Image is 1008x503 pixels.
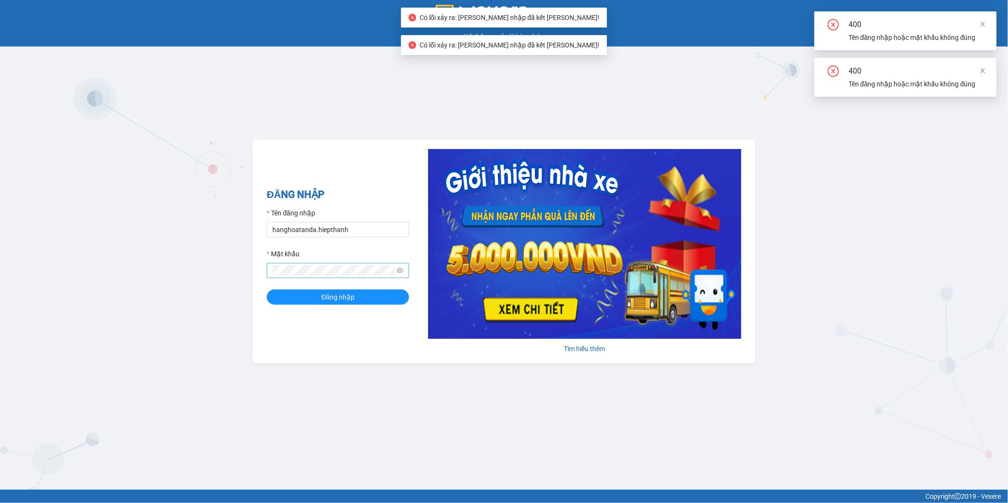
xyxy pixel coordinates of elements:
div: Hệ thống quản lý hàng hóa [2,31,1006,42]
span: close-circle [828,19,839,32]
label: Tên đăng nhập [267,208,315,218]
input: Tên đăng nhập [267,222,409,237]
div: Copyright 2019 - Vexere [7,491,1001,502]
span: GMS [537,7,572,25]
span: close [980,67,986,74]
span: eye [397,267,403,274]
img: banner-0 [428,149,741,339]
div: Tên đăng nhập hoặc mật khẩu không đúng [849,79,985,89]
label: Mật khẩu [267,249,299,259]
div: 400 [849,65,985,77]
div: Tên đăng nhập hoặc mật khẩu không đúng [849,32,985,43]
span: Có lỗi xảy ra: [PERSON_NAME] nhập đã kết [PERSON_NAME]! [420,14,600,21]
span: close [980,21,986,28]
h2: ĐĂNG NHẬP [267,187,409,203]
img: logo 2 [436,5,530,26]
button: Đăng nhập [267,289,409,305]
span: Đăng nhập [321,292,355,302]
span: close-circle [409,14,416,21]
span: close-circle [409,41,416,49]
input: Mật khẩu [272,265,395,276]
span: Có lỗi xảy ra: [PERSON_NAME] nhập đã kết [PERSON_NAME]! [420,41,600,49]
div: 400 [849,19,985,30]
div: Tìm hiểu thêm [428,344,741,354]
span: close-circle [828,65,839,79]
span: copyright [954,493,961,500]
